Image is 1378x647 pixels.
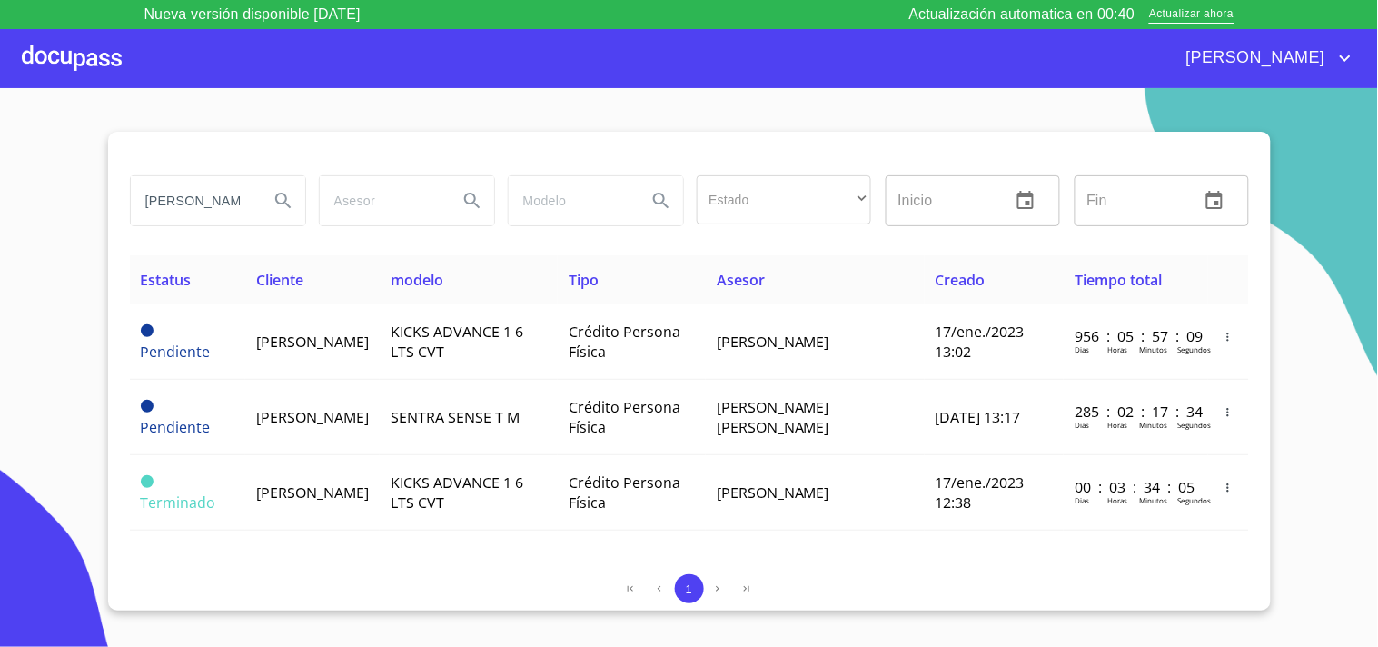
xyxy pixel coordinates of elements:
[391,473,523,513] span: KICKS ADVANCE 1 6 LTS CVT
[256,270,303,290] span: Cliente
[1177,344,1211,354] p: Segundos
[1075,344,1089,354] p: Dias
[141,475,154,488] span: Terminado
[141,342,211,362] span: Pendiente
[391,270,443,290] span: modelo
[1107,495,1127,505] p: Horas
[131,176,254,225] input: search
[639,179,683,223] button: Search
[717,397,829,437] span: [PERSON_NAME] [PERSON_NAME]
[1177,495,1211,505] p: Segundos
[909,4,1135,25] p: Actualización automatica en 00:40
[509,176,632,225] input: search
[1149,5,1234,25] span: Actualizar ahora
[936,270,986,290] span: Creado
[936,473,1025,513] span: 17/ene./2023 12:38
[1173,44,1356,73] button: account of current user
[936,407,1021,427] span: [DATE] 13:17
[391,322,523,362] span: KICKS ADVANCE 1 6 LTS CVT
[717,270,765,290] span: Asesor
[1139,420,1167,430] p: Minutos
[141,400,154,413] span: Pendiente
[141,324,154,337] span: Pendiente
[569,322,680,362] span: Crédito Persona Física
[1075,495,1089,505] p: Dias
[141,270,192,290] span: Estatus
[569,397,680,437] span: Crédito Persona Física
[1107,344,1127,354] p: Horas
[141,493,216,513] span: Terminado
[717,483,829,503] span: [PERSON_NAME]
[1173,44,1334,73] span: [PERSON_NAME]
[1075,477,1197,497] p: 00 : 03 : 34 : 05
[569,270,599,290] span: Tipo
[256,483,369,503] span: [PERSON_NAME]
[1139,344,1167,354] p: Minutos
[451,179,494,223] button: Search
[936,322,1025,362] span: 17/ene./2023 13:02
[697,175,871,224] div: ​
[1075,326,1197,346] p: 956 : 05 : 57 : 09
[1139,495,1167,505] p: Minutos
[675,574,704,603] button: 1
[1075,270,1162,290] span: Tiempo total
[717,332,829,352] span: [PERSON_NAME]
[569,473,680,513] span: Crédito Persona Física
[141,417,211,437] span: Pendiente
[391,407,520,427] span: SENTRA SENSE T M
[1075,402,1197,422] p: 285 : 02 : 17 : 34
[256,332,369,352] span: [PERSON_NAME]
[1075,420,1089,430] p: Dias
[256,407,369,427] span: [PERSON_NAME]
[686,582,692,596] span: 1
[144,4,361,25] p: Nueva versión disponible [DATE]
[1177,420,1211,430] p: Segundos
[1107,420,1127,430] p: Horas
[320,176,443,225] input: search
[262,179,305,223] button: Search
